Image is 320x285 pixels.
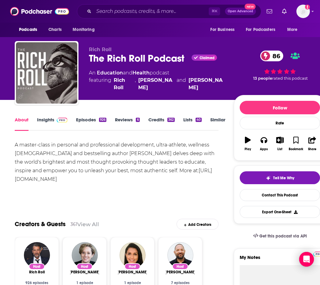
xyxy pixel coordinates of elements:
[240,254,320,265] label: My Notes
[136,118,139,122] div: 6
[256,133,272,155] button: Apps
[266,176,271,180] img: tell me why sparkle
[15,117,29,131] a: About
[22,281,51,285] div: 926 episodes
[167,118,175,122] div: 362
[138,77,174,91] a: Adam Skolnick
[177,219,219,230] div: Add Creators
[245,147,251,151] div: Play
[209,7,220,15] span: ⌘ K
[166,281,195,285] div: 7 episodes
[57,118,67,123] img: Podchaser Pro
[296,5,310,18] span: Logged in as sarahhallprinc
[48,25,62,34] span: Charts
[280,6,289,17] a: Show notifications dropdown
[287,25,298,34] span: More
[167,242,193,268] img: Adam Skolnick
[264,6,275,17] a: Show notifications dropdown
[115,117,139,131] a: Reviews6
[114,77,132,91] a: Rich Roll
[189,77,224,91] a: Dr. Lisa Damour
[118,281,147,285] div: 1 episode
[200,56,215,59] span: Claimed
[132,70,150,76] a: Health
[73,25,94,34] span: Monitoring
[308,147,316,151] div: Share
[273,176,294,180] span: Tell Me Why
[77,4,261,18] div: Search podcasts, credits, & more...
[148,117,175,131] a: Credits362
[288,133,304,155] button: Bookmark
[72,242,98,268] img: Dr. Lisa Damour
[44,24,65,36] a: Charts
[242,24,284,36] button: open menu
[253,76,272,81] span: 13 people
[76,117,106,131] a: Episodes926
[165,270,196,275] a: Adam Skolnick
[304,133,320,155] button: Share
[19,25,37,34] span: Podcasts
[206,24,242,36] button: open menu
[240,171,320,184] button: tell me why sparkleTell Me Why
[240,133,256,155] button: Play
[68,24,102,36] button: open menu
[296,5,310,18] button: Show profile menu
[89,69,224,91] div: An podcast
[246,25,275,34] span: For Podcasters
[69,270,100,275] span: [PERSON_NAME]
[259,234,307,239] span: Get this podcast via API
[283,24,305,36] button: open menu
[94,6,209,16] input: Search podcasts, credits, & more...
[305,5,310,9] svg: Add a profile image
[260,51,283,61] a: 86
[277,147,282,151] div: List
[228,10,253,13] span: Open Advanced
[172,263,188,270] div: Host
[29,270,45,275] a: Rich Roll
[37,117,67,131] a: InsightsPodchaser Pro
[124,263,140,270] div: Host
[135,77,136,91] span: ,
[289,147,303,151] div: Bookmark
[77,263,93,270] div: Host
[260,147,268,151] div: Apps
[272,76,308,81] span: rated this podcast
[117,270,148,275] span: [PERSON_NAME]
[69,270,100,275] a: Dr. Lisa Damour
[240,101,320,114] button: Follow
[196,118,202,122] div: 40
[183,117,202,131] a: Lists40
[70,281,99,285] div: 1 episode
[29,263,45,270] div: Host
[248,229,312,244] a: Get this podcast via API
[266,51,283,61] span: 86
[97,70,123,76] a: Education
[240,206,320,218] button: Export One-Sheet
[210,117,225,131] a: Similar
[177,77,186,91] span: and
[15,220,66,228] a: Creators & Guests
[77,221,99,227] a: View All
[123,70,132,76] span: and
[240,117,320,129] div: Rate
[10,6,69,17] img: Podchaser - Follow, Share and Rate Podcasts
[120,242,146,268] img: Reena Ninan
[299,252,314,267] div: Open Intercom Messenger
[117,270,148,275] a: Reena Ninan
[15,141,219,184] div: A master-class in personal and professional development, ultra-athlete, wellness [DEMOGRAPHIC_DAT...
[24,242,50,268] img: Rich Roll
[99,118,106,122] div: 926
[272,133,288,155] button: List
[296,5,310,18] img: User Profile
[89,77,224,91] span: featuring
[70,222,77,227] div: 361
[245,4,256,9] span: New
[16,42,77,104] img: The Rich Roll Podcast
